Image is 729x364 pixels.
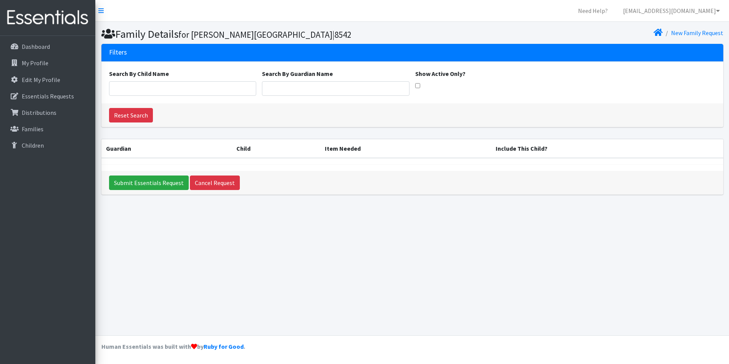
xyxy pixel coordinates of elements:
a: Essentials Requests [3,89,92,104]
p: Dashboard [22,43,50,50]
h1: Family Details [101,27,409,41]
strong: Human Essentials was built with by . [101,343,245,350]
p: Edit My Profile [22,76,60,84]
a: Dashboard [3,39,92,54]
th: Item Needed [320,139,491,158]
th: Guardian [101,139,232,158]
small: for [PERSON_NAME][GEOGRAPHIC_DATA]|8542 [178,29,351,40]
a: Cancel Request [190,176,240,190]
a: New Family Request [671,29,723,37]
a: [EMAIL_ADDRESS][DOMAIN_NAME] [617,3,726,18]
label: Search By Guardian Name [262,69,333,78]
input: Submit Essentials Request [109,176,189,190]
p: Children [22,142,44,149]
p: Distributions [22,109,56,116]
a: Families [3,121,92,137]
img: HumanEssentials [3,5,92,31]
th: Child [232,139,320,158]
p: Essentials Requests [22,92,74,100]
a: Reset Search [109,108,153,122]
a: Distributions [3,105,92,120]
h3: Filters [109,48,127,56]
a: Need Help? [572,3,614,18]
a: My Profile [3,55,92,71]
p: Families [22,125,43,133]
th: Include This Child? [491,139,723,158]
p: My Profile [22,59,48,67]
a: Edit My Profile [3,72,92,87]
label: Show Active Only? [415,69,466,78]
a: Children [3,138,92,153]
label: Search By Child Name [109,69,169,78]
a: Ruby for Good [204,343,244,350]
